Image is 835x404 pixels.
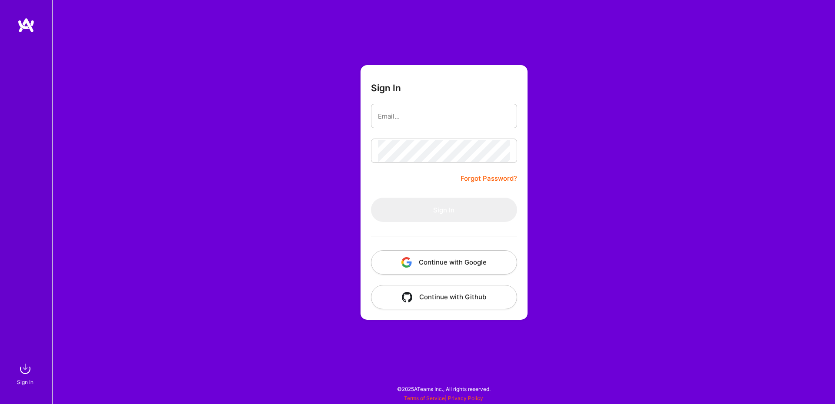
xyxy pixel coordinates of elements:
[17,17,35,33] img: logo
[371,198,517,222] button: Sign In
[18,360,34,387] a: sign inSign In
[371,83,401,93] h3: Sign In
[448,395,483,401] a: Privacy Policy
[404,395,483,401] span: |
[378,105,510,127] input: Email...
[371,285,517,309] button: Continue with Github
[402,292,412,302] img: icon
[461,173,517,184] a: Forgot Password?
[371,250,517,275] button: Continue with Google
[17,360,34,378] img: sign in
[52,378,835,400] div: © 2025 ATeams Inc., All rights reserved.
[404,395,445,401] a: Terms of Service
[401,257,412,268] img: icon
[17,378,33,387] div: Sign In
